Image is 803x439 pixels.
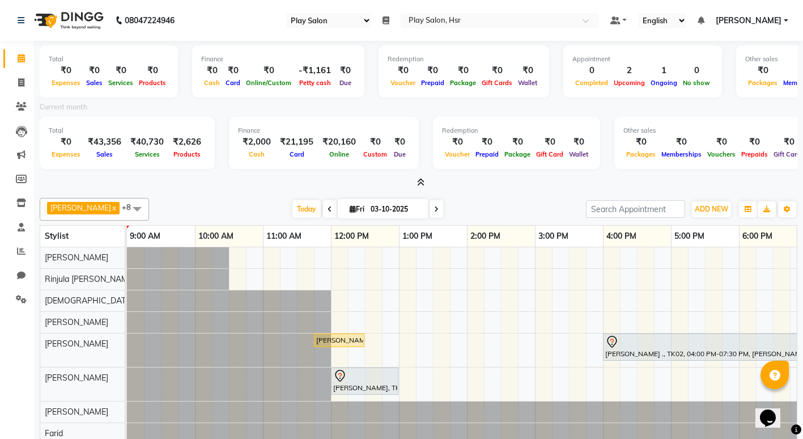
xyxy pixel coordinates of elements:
div: ₹40,730 [126,136,168,149]
span: Rinjula [PERSON_NAME] [45,274,135,284]
span: Stylist [45,231,69,241]
span: Cash [246,150,267,158]
span: [PERSON_NAME] [45,407,108,417]
div: ₹0 [136,64,169,77]
input: 2025-10-03 [367,201,424,218]
a: 2:00 PM [468,228,503,244]
span: [PERSON_NAME] [45,339,108,349]
span: Completed [572,79,611,87]
div: ₹2,000 [238,136,275,149]
span: Upcoming [611,79,648,87]
span: Packages [745,79,780,87]
span: Voucher [442,150,473,158]
span: Today [292,200,321,218]
div: -₹1,161 [294,64,335,77]
span: Cash [201,79,223,87]
span: Card [223,79,243,87]
a: 1:00 PM [400,228,435,244]
div: ₹0 [745,64,780,77]
div: Appointment [572,54,713,64]
span: Card [287,150,307,158]
span: Wallet [515,79,540,87]
a: 9:00 AM [127,228,163,244]
div: ₹43,356 [83,136,126,149]
div: ₹0 [623,136,658,149]
a: x [111,203,116,212]
div: ₹0 [243,64,294,77]
span: [PERSON_NAME] [716,15,781,27]
span: Package [447,79,479,87]
div: ₹0 [105,64,136,77]
div: ₹0 [738,136,771,149]
span: Voucher [388,79,418,87]
div: ₹2,626 [168,136,206,149]
span: [PERSON_NAME] [50,203,111,212]
span: Vouchers [704,150,738,158]
div: ₹0 [223,64,243,77]
span: Wallet [566,150,591,158]
div: 0 [680,64,713,77]
span: No show [680,79,713,87]
div: [PERSON_NAME], TK03, 12:00 PM-01:00 PM, Hair Cut [DEMOGRAPHIC_DATA] (Head Stylist) [332,369,397,393]
span: Custom [360,150,390,158]
div: Finance [238,126,410,136]
b: 08047224946 [125,5,175,36]
span: Ongoing [648,79,680,87]
div: ₹0 [447,64,479,77]
div: ₹0 [201,64,223,77]
span: Petty cash [296,79,334,87]
span: Expenses [49,79,83,87]
a: 10:00 AM [196,228,236,244]
div: ₹0 [533,136,566,149]
a: 5:00 PM [672,228,707,244]
div: ₹0 [473,136,502,149]
a: 12:00 PM [332,228,372,244]
div: ₹0 [83,64,105,77]
div: ₹0 [704,136,738,149]
span: [DEMOGRAPHIC_DATA][PERSON_NAME] [45,296,197,306]
span: Prepaid [418,79,447,87]
span: Package [502,150,533,158]
div: ₹0 [658,136,704,149]
div: ₹0 [566,136,591,149]
span: Prepaid [473,150,502,158]
div: Redemption [388,54,540,64]
a: 6:00 PM [740,228,775,244]
div: Finance [201,54,355,64]
div: ₹0 [442,136,473,149]
span: Online/Custom [243,79,294,87]
div: ₹0 [418,64,447,77]
button: ADD NEW [692,201,731,217]
div: Total [49,126,206,136]
div: [PERSON_NAME], TK01, 11:45 AM-12:30 PM, Hair Cut Men (Stylist) [315,335,363,345]
span: [PERSON_NAME] [45,373,108,383]
div: 2 [611,64,648,77]
div: Total [49,54,169,64]
span: Packages [623,150,658,158]
span: Products [171,150,203,158]
span: Sales [83,79,105,87]
span: Services [105,79,136,87]
span: Gift Card [533,150,566,158]
span: Products [136,79,169,87]
iframe: chat widget [755,394,792,428]
span: Online [326,150,352,158]
div: ₹0 [335,64,355,77]
div: ₹0 [360,136,390,149]
div: ₹0 [479,64,515,77]
a: 4:00 PM [604,228,639,244]
span: Prepaids [738,150,771,158]
span: Memberships [658,150,704,158]
div: Redemption [442,126,591,136]
span: [PERSON_NAME] [45,317,108,327]
span: +8 [122,202,139,212]
div: ₹21,195 [275,136,318,149]
input: Search Appointment [586,200,685,218]
span: ADD NEW [695,205,728,213]
div: ₹0 [388,64,418,77]
img: logo [29,5,107,36]
a: 11:00 AM [264,228,304,244]
span: Sales [94,150,116,158]
label: Current month [40,102,87,112]
span: Fri [347,205,367,213]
